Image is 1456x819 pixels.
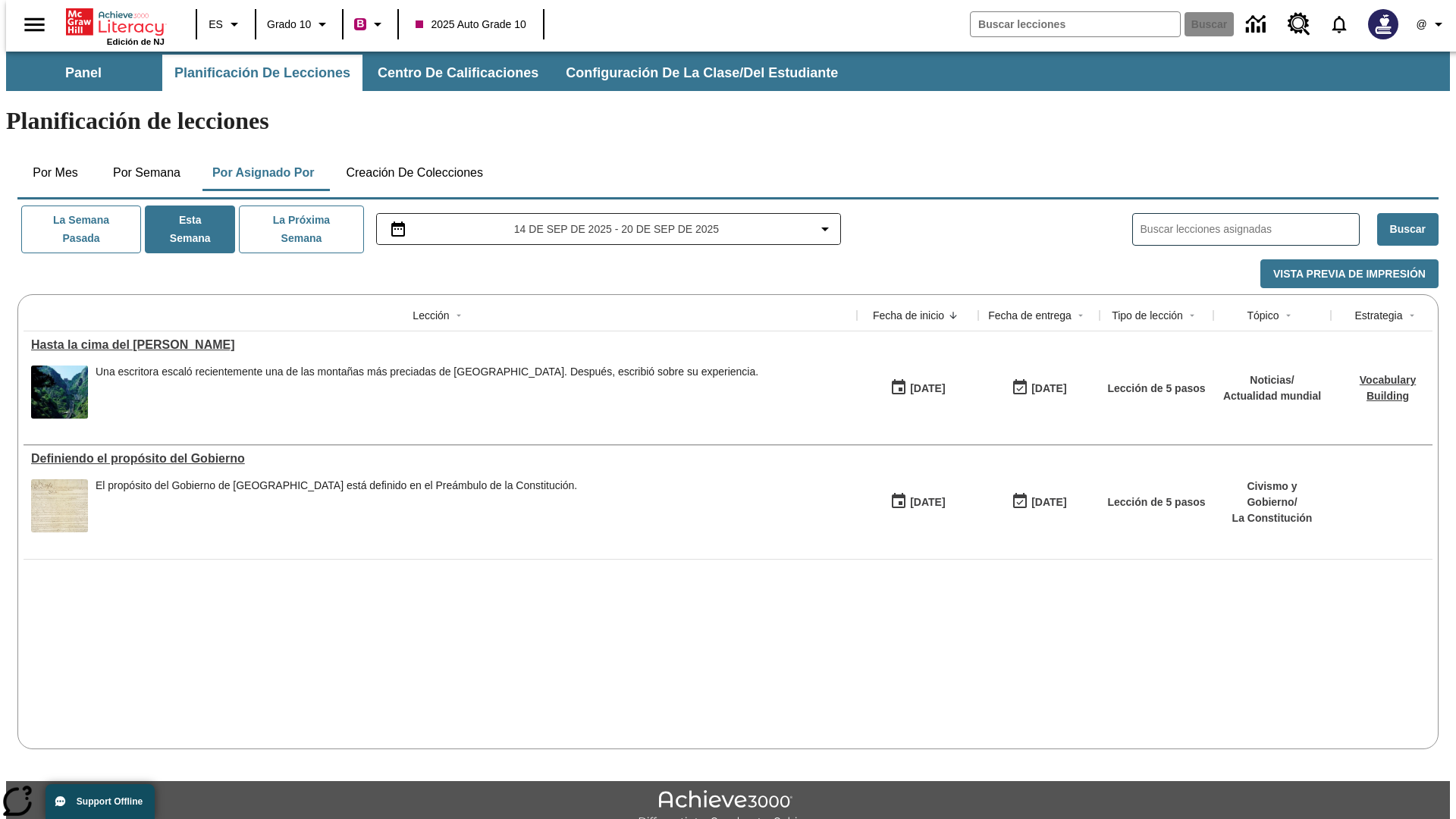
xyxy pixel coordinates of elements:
button: 07/01/25: Primer día en que estuvo disponible la lección [885,488,950,516]
svg: Collapse Date Range Filter [816,220,834,238]
button: Sort [1183,306,1201,325]
a: Notificaciones [1319,5,1359,44]
span: 2025 Auto Grade 10 [416,17,526,33]
span: @ [1416,17,1426,33]
div: El propósito del Gobierno de Estados Unidos está definido en el Preámbulo de la Constitución. [96,479,577,532]
p: Lección de 5 pasos [1107,494,1205,510]
button: 06/30/26: Último día en que podrá accederse la lección [1006,374,1072,403]
h1: Planificación de lecciones [6,107,1450,135]
button: Vista previa de impresión [1260,259,1439,289]
div: Lección [413,308,449,323]
img: 6000 escalones de piedra para escalar el Monte Tai en la campiña china [31,366,88,419]
div: [DATE] [910,379,945,398]
button: Escoja un nuevo avatar [1359,5,1407,44]
button: Sort [1072,306,1090,325]
button: Sort [450,306,468,325]
button: Abrir el menú lateral [12,2,57,47]
input: Buscar lecciones asignadas [1141,218,1359,240]
button: Por asignado por [200,155,327,191]
a: Centro de recursos, Se abrirá en una pestaña nueva. [1279,4,1319,45]
input: Buscar campo [971,12,1180,36]
div: Subbarra de navegación [6,55,852,91]
div: Tópico [1247,308,1279,323]
button: La próxima semana [239,206,363,253]
a: Centro de información [1237,4,1279,45]
p: Noticias / [1223,372,1321,388]
span: Support Offline [77,796,143,807]
p: La Constitución [1221,510,1323,526]
button: La semana pasada [21,206,141,253]
button: Sort [944,306,962,325]
button: Sort [1403,306,1421,325]
img: Avatar [1368,9,1398,39]
div: Estrategia [1354,308,1402,323]
button: Por semana [101,155,193,191]
p: Civismo y Gobierno / [1221,479,1323,510]
div: Una escritora escaló recientemente una de las montañas más preciadas de [GEOGRAPHIC_DATA]. Despué... [96,366,758,378]
button: Creación de colecciones [334,155,495,191]
div: Fecha de entrega [988,308,1072,323]
button: 07/22/25: Primer día en que estuvo disponible la lección [885,374,950,403]
img: Este documento histórico, escrito en caligrafía sobre pergamino envejecido, es el Preámbulo de la... [31,479,88,532]
span: Edición de NJ [107,37,165,46]
span: 14 de sep de 2025 - 20 de sep de 2025 [514,221,719,237]
div: El propósito del Gobierno de [GEOGRAPHIC_DATA] está definido en el Preámbulo de la Constitución. [96,479,577,492]
button: Centro de calificaciones [366,55,551,91]
button: Support Offline [45,784,155,819]
button: Boost El color de la clase es rojo violeta. Cambiar el color de la clase. [348,11,393,38]
div: Definiendo el propósito del Gobierno [31,452,849,466]
a: Hasta la cima del monte Tai, Lecciones [31,338,849,352]
p: Actualidad mundial [1223,388,1321,404]
button: Planificación de lecciones [162,55,362,91]
span: ES [209,17,223,33]
div: Una escritora escaló recientemente una de las montañas más preciadas de China. Después, escribió ... [96,366,758,419]
button: Configuración de la clase/del estudiante [554,55,850,91]
div: Fecha de inicio [873,308,944,323]
div: Subbarra de navegación [6,52,1450,91]
button: Por mes [17,155,93,191]
div: [DATE] [910,493,945,512]
div: [DATE] [1031,379,1066,398]
a: Vocabulary Building [1360,374,1416,402]
button: Grado: Grado 10, Elige un grado [261,11,337,38]
button: Sort [1279,306,1298,325]
button: Buscar [1377,213,1439,246]
div: [DATE] [1031,493,1066,512]
a: Portada [66,7,165,37]
button: Panel [8,55,159,91]
button: 03/31/26: Último día en que podrá accederse la lección [1006,488,1072,516]
span: B [356,14,364,33]
button: Perfil/Configuración [1407,11,1456,38]
p: Lección de 5 pasos [1107,381,1205,397]
div: Tipo de lección [1112,308,1183,323]
span: Grado 10 [267,17,311,33]
div: Portada [66,5,165,46]
a: Definiendo el propósito del Gobierno , Lecciones [31,452,849,466]
button: Seleccione el intervalo de fechas opción del menú [383,220,835,238]
div: Hasta la cima del monte Tai [31,338,849,352]
button: Lenguaje: ES, Selecciona un idioma [202,11,250,38]
button: Esta semana [145,206,235,253]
